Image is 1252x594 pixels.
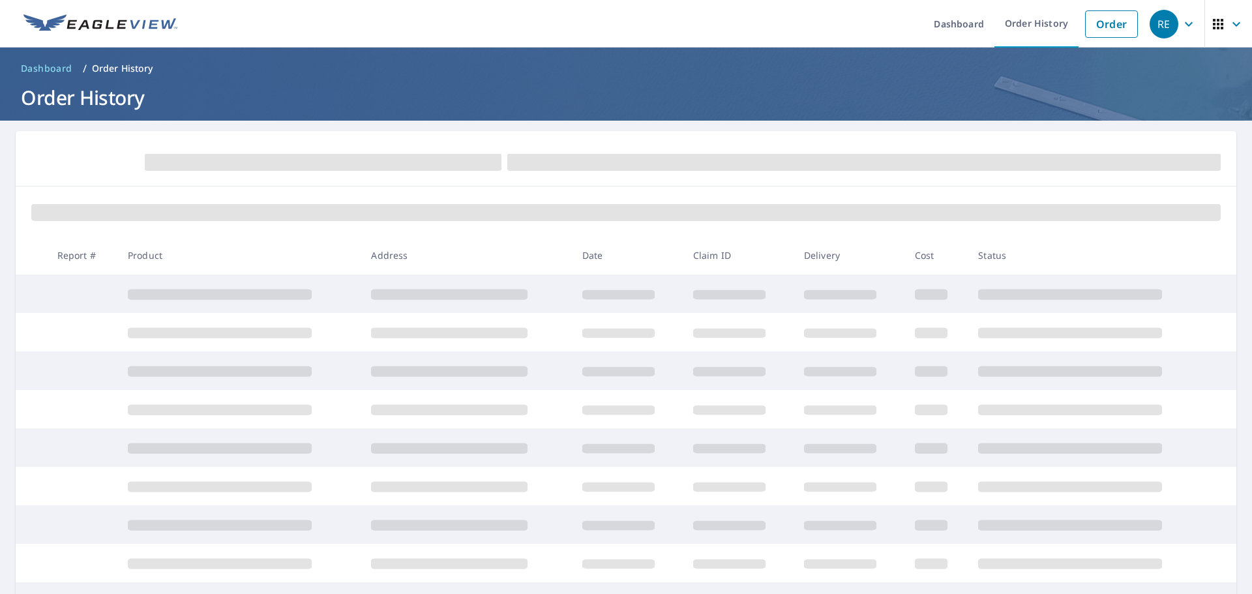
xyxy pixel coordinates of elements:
[47,236,117,275] th: Report #
[361,236,571,275] th: Address
[16,84,1236,111] h1: Order History
[16,58,1236,79] nav: breadcrumb
[83,61,87,76] li: /
[1150,10,1178,38] div: RE
[16,58,78,79] a: Dashboard
[92,62,153,75] p: Order History
[21,62,72,75] span: Dashboard
[683,236,794,275] th: Claim ID
[23,14,177,34] img: EV Logo
[117,236,361,275] th: Product
[794,236,904,275] th: Delivery
[968,236,1212,275] th: Status
[572,236,683,275] th: Date
[904,236,968,275] th: Cost
[1085,10,1138,38] a: Order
